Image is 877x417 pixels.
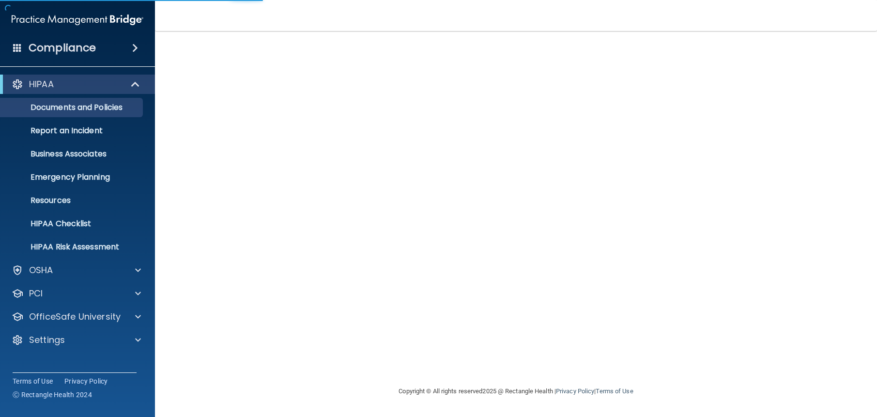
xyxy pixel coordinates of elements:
a: Privacy Policy [64,376,108,386]
img: PMB logo [12,10,143,30]
a: Terms of Use [596,387,633,395]
span: Ⓒ Rectangle Health 2024 [13,390,92,400]
div: Copyright © All rights reserved 2025 @ Rectangle Health | | [339,376,693,407]
a: HIPAA [12,78,140,90]
p: Documents and Policies [6,103,138,112]
a: Terms of Use [13,376,53,386]
h4: Compliance [29,41,96,55]
a: Settings [12,334,141,346]
p: Resources [6,196,138,205]
p: OSHA [29,264,53,276]
a: OfficeSafe University [12,311,141,323]
p: Settings [29,334,65,346]
p: PCI [29,288,43,299]
p: Business Associates [6,149,138,159]
a: Privacy Policy [556,387,594,395]
p: Report an Incident [6,126,138,136]
p: HIPAA Risk Assessment [6,242,138,252]
a: OSHA [12,264,141,276]
p: HIPAA Checklist [6,219,138,229]
a: PCI [12,288,141,299]
p: Emergency Planning [6,172,138,182]
p: OfficeSafe University [29,311,121,323]
p: HIPAA [29,78,54,90]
